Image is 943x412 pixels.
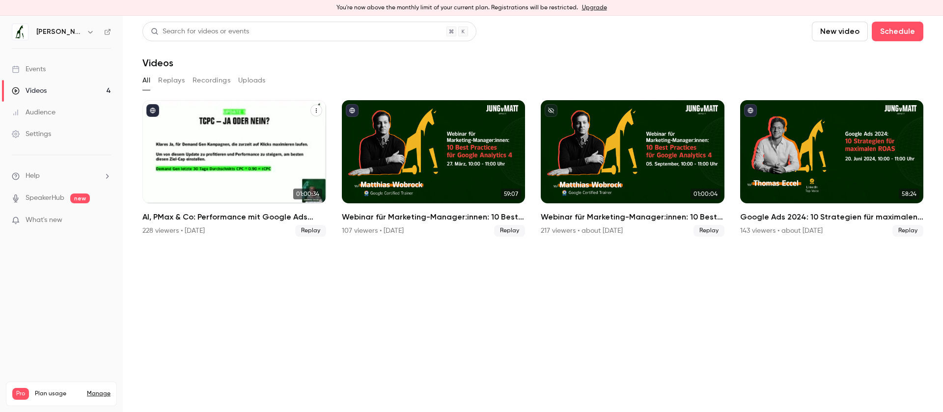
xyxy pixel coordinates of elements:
span: Replay [494,225,525,237]
div: Events [12,64,46,74]
span: Help [26,171,40,181]
img: Jung von Matt IMPACT [12,24,28,40]
button: published [146,104,159,117]
section: Videos [142,22,923,406]
button: Recordings [193,73,230,88]
h2: Webinar für Marketing-Manager:innen: 10 Best Practices für Google Analytics 4 [342,211,526,223]
div: 217 viewers • about [DATE] [541,226,623,236]
a: 58:24Google Ads 2024: 10 Strategien für maximalen ROAS143 viewers • about [DATE]Replay [740,100,924,237]
span: new [70,193,90,203]
button: New video [812,22,868,41]
div: 228 viewers • [DATE] [142,226,205,236]
button: unpublished [545,104,557,117]
button: published [346,104,359,117]
li: Webinar für Marketing-Manager:innen: 10 Best Practices für Google Analytics 4 [342,100,526,237]
button: published [744,104,757,117]
a: 01:00:04Webinar für Marketing-Manager:innen: 10 Best Practices für Google Analytics 4217 viewers ... [541,100,724,237]
a: Upgrade [582,4,607,12]
a: Manage [87,390,111,398]
div: Videos [12,86,47,96]
li: AI, PMax & Co: Performance mit Google Ads maximieren [142,100,326,237]
button: All [142,73,150,88]
button: Replays [158,73,185,88]
li: Google Ads 2024: 10 Strategien für maximalen ROAS [740,100,924,237]
span: Replay [892,225,923,237]
span: Replay [693,225,724,237]
a: SpeakerHub [26,193,64,203]
span: Replay [295,225,326,237]
ul: Videos [142,100,923,237]
h2: Google Ads 2024: 10 Strategien für maximalen ROAS [740,211,924,223]
a: 01:00:34AI, PMax & Co: Performance mit Google Ads maximieren228 viewers • [DATE]Replay [142,100,326,237]
div: Search for videos or events [151,27,249,37]
h6: [PERSON_NAME] von [PERSON_NAME] IMPACT [36,27,83,37]
div: Settings [12,129,51,139]
span: 01:00:34 [293,189,322,199]
span: 59:07 [501,189,521,199]
div: 107 viewers • [DATE] [342,226,404,236]
span: 01:00:04 [691,189,721,199]
span: Pro [12,388,29,400]
iframe: Noticeable Trigger [99,216,111,225]
button: Schedule [872,22,923,41]
h2: AI, PMax & Co: Performance mit Google Ads maximieren [142,211,326,223]
div: Audience [12,108,55,117]
button: Uploads [238,73,266,88]
div: 143 viewers • about [DATE] [740,226,823,236]
h1: Videos [142,57,173,69]
span: Plan usage [35,390,81,398]
h2: Webinar für Marketing-Manager:innen: 10 Best Practices für Google Analytics 4 [541,211,724,223]
span: What's new [26,215,62,225]
li: help-dropdown-opener [12,171,111,181]
li: Webinar für Marketing-Manager:innen: 10 Best Practices für Google Analytics 4 [541,100,724,237]
a: 59:07Webinar für Marketing-Manager:innen: 10 Best Practices für Google Analytics 4107 viewers • [... [342,100,526,237]
span: 58:24 [899,189,919,199]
